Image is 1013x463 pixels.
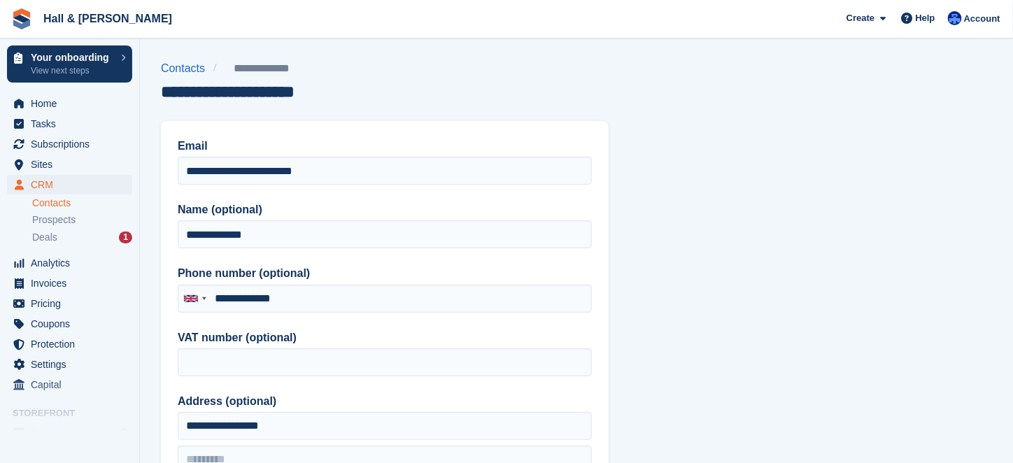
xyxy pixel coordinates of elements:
[32,213,76,227] span: Prospects
[31,114,115,134] span: Tasks
[7,273,132,293] a: menu
[31,253,115,273] span: Analytics
[31,52,114,62] p: Your onboarding
[31,273,115,293] span: Invoices
[161,60,213,77] a: Contacts
[7,253,132,273] a: menu
[964,12,1000,26] span: Account
[178,285,211,312] div: United Kingdom: +44
[32,197,132,210] a: Contacts
[31,314,115,334] span: Coupons
[32,230,132,245] a: Deals 1
[7,175,132,194] a: menu
[178,329,592,346] label: VAT number (optional)
[178,201,592,218] label: Name (optional)
[7,45,132,83] a: Your onboarding View next steps
[7,134,132,154] a: menu
[32,213,132,227] a: Prospects
[119,231,132,243] div: 1
[13,406,139,420] span: Storefront
[31,94,115,113] span: Home
[31,155,115,174] span: Sites
[178,265,592,282] label: Phone number (optional)
[32,231,57,244] span: Deals
[7,155,132,174] a: menu
[7,114,132,134] a: menu
[31,375,115,394] span: Capital
[7,355,132,374] a: menu
[7,314,132,334] a: menu
[11,8,32,29] img: stora-icon-8386f47178a22dfd0bd8f6a31ec36ba5ce8667c1dd55bd0f319d3a0aa187defe.svg
[31,355,115,374] span: Settings
[7,334,132,354] a: menu
[7,94,132,113] a: menu
[161,60,334,77] nav: breadcrumbs
[7,375,132,394] a: menu
[31,175,115,194] span: CRM
[7,294,132,313] a: menu
[178,138,592,155] label: Email
[38,7,178,30] a: Hall & [PERSON_NAME]
[31,134,115,154] span: Subscriptions
[178,393,592,410] label: Address (optional)
[31,64,114,77] p: View next steps
[31,334,115,354] span: Protection
[7,424,132,443] a: menu
[31,294,115,313] span: Pricing
[948,11,962,25] img: Claire Banham
[31,424,115,443] span: Online Store
[916,11,935,25] span: Help
[846,11,874,25] span: Create
[115,425,132,442] a: Preview store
